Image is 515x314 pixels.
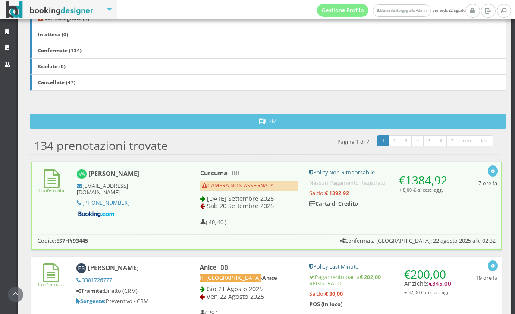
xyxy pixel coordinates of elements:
b: In attesa (0) [38,31,68,38]
b: Anice [200,263,217,271]
b: [PERSON_NAME] [88,169,139,178]
h5: Policy Non Rimborsabile [309,169,451,176]
b: Curcuma [200,169,228,177]
a: Gestione Profilo [317,4,369,17]
h5: 7 ore fa [478,180,497,187]
span: € [404,266,446,282]
h5: Codice: [38,238,88,244]
b: Sorgente: [76,298,106,305]
b: Tramite: [76,287,104,295]
h5: Confermata [GEOGRAPHIC_DATA]: 22 agosto 2025 alle 02:32 [340,238,496,244]
span: Gio 21 Agosto 2025 [207,285,263,293]
b: Non Assegnate (1) [38,15,89,22]
a: 4 [411,135,424,146]
h5: Diretto (CRM) [76,288,171,294]
b: Anice [262,274,277,282]
a: 3 [400,135,412,146]
a: next [458,135,477,146]
a: Confermate (134) [30,42,506,58]
span: [DATE] Settembre 2025 [207,194,274,203]
a: 6 [435,135,447,146]
b: POS (in loco) [309,301,342,308]
a: In attesa (0) [30,26,506,42]
span: In [GEOGRAPHIC_DATA] [200,274,261,282]
a: Masseria Gorgognolo Admin [373,4,430,17]
h5: Saldo: [309,291,451,297]
img: BookingDesigner.com [6,1,94,18]
h2: 134 prenotazioni trovate [34,139,168,152]
span: 200,00 [411,266,446,282]
img: Veronica Ambroggio [77,169,87,179]
a: last [476,135,493,146]
h5: [EMAIL_ADDRESS][DOMAIN_NAME] [77,183,171,196]
b: Confermate (134) [38,47,82,54]
b: Cancellate (47) [38,79,75,86]
h4: - BB [200,263,298,271]
a: 1 [377,135,389,146]
b: Scadute (0) [38,63,66,70]
span: Ven 22 Agosto 2025 [207,292,264,301]
span: € [429,280,451,288]
a: Confermata [38,274,64,288]
strong: € 1392,92 [325,190,349,197]
a: 7 [446,135,459,146]
a: Scadute (0) [30,58,506,75]
h4: - BB [200,169,298,177]
h5: Policy Last Minute [309,263,451,270]
span: € [399,172,447,188]
h5: - [200,275,298,281]
a: [PHONE_NUMBER] [82,199,129,206]
span: CAMERA NON ASSEGNATA [202,182,274,189]
small: + 8,00 € di costi agg. [399,187,443,193]
h5: Preventivo - CRM [76,298,171,304]
span: 1384,92 [405,172,447,188]
h5: Pagina 1 di 7 [337,139,369,145]
strong: € 30,00 [325,290,343,298]
img: Booking-com-logo.png [77,210,116,218]
span: venerdì, 22 agosto [317,4,465,17]
h5: 19 ore fa [476,275,498,281]
a: 2 [389,135,401,146]
a: Confermata [38,180,64,193]
span: Sab 20 Settembre 2025 [207,202,274,210]
h5: Saldo: [309,190,451,197]
h5: ( 40, 40 ) [200,219,226,225]
h5: Pagamento pari a REGISTRATO [309,274,451,287]
b: [PERSON_NAME] [88,263,139,272]
h5: Nessun Pagamento Registrato [309,180,451,186]
b: ES7HY93445 [56,237,88,244]
small: + 32,00 € di costi agg. [404,289,451,295]
a: 3381726777 [82,276,112,284]
button: CRM [30,114,506,129]
a: Cancellate (47) [30,74,506,91]
img: Elena Setti [76,263,86,273]
h4: Anzichè: [404,263,451,295]
b: Carta di Credito [309,200,358,207]
strong: € 202,00 [360,273,381,281]
a: 5 [423,135,436,146]
span: 345,00 [432,280,451,288]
